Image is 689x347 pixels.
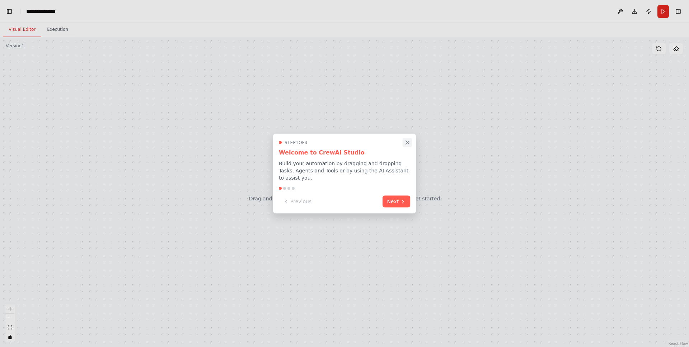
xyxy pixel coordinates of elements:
p: Build your automation by dragging and dropping Tasks, Agents and Tools or by using the AI Assista... [279,160,410,181]
button: Next [383,196,410,208]
button: Previous [279,196,316,208]
h3: Welcome to CrewAI Studio [279,148,410,157]
button: Close walkthrough [403,138,412,147]
span: Step 1 of 4 [285,140,308,146]
button: Hide left sidebar [4,6,14,16]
